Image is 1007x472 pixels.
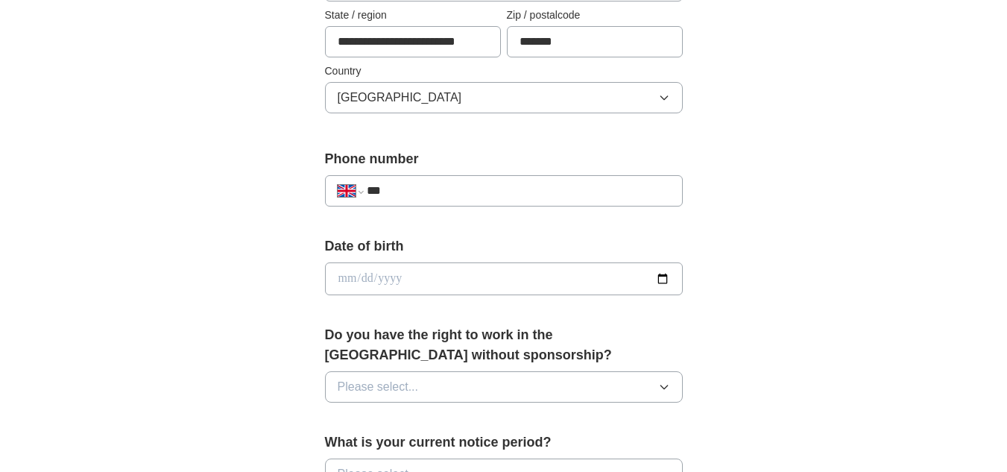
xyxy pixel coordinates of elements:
label: State / region [325,7,501,23]
label: Phone number [325,149,683,169]
label: Country [325,63,683,79]
button: Please select... [325,371,683,403]
label: Do you have the right to work in the [GEOGRAPHIC_DATA] without sponsorship? [325,325,683,365]
label: What is your current notice period? [325,432,683,453]
span: [GEOGRAPHIC_DATA] [338,89,462,107]
button: [GEOGRAPHIC_DATA] [325,82,683,113]
span: Please select... [338,378,419,396]
label: Date of birth [325,236,683,257]
label: Zip / postalcode [507,7,683,23]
